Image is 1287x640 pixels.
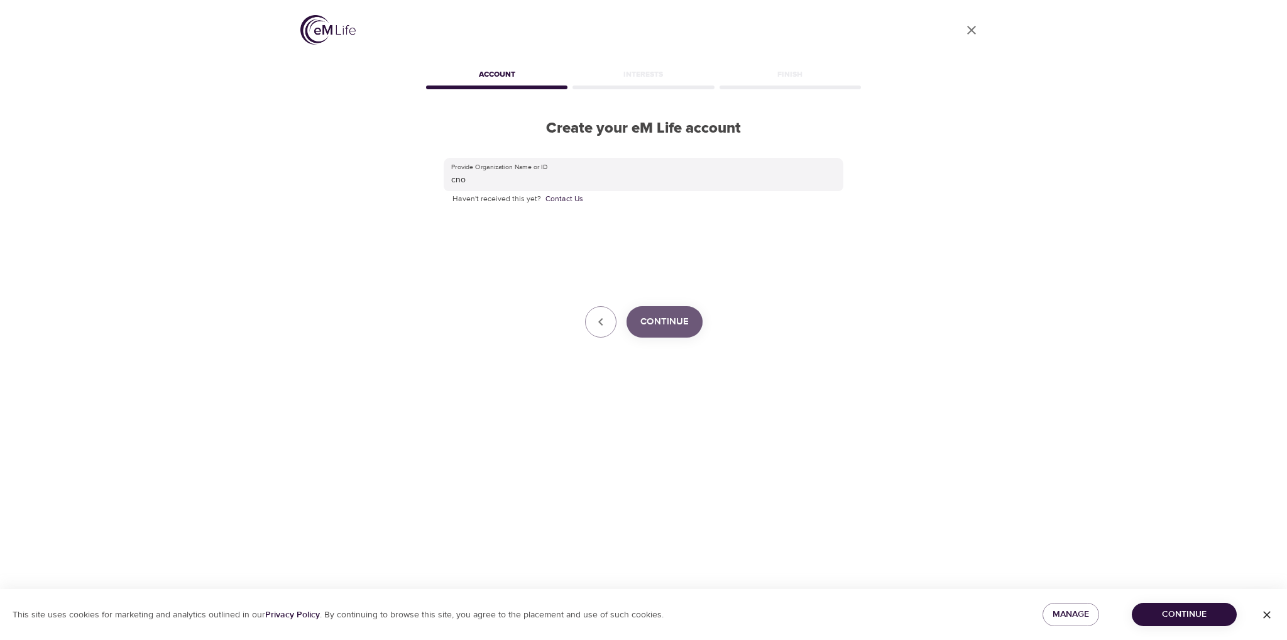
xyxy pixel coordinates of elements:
a: Privacy Policy [265,609,320,621]
span: Continue [640,314,689,330]
a: Contact Us [545,193,583,206]
h2: Create your eM Life account [424,119,863,138]
img: logo [300,15,356,45]
span: Manage [1053,607,1089,622]
p: Haven't received this yet? [452,193,835,206]
a: close [956,15,987,45]
button: Continue [1132,603,1237,626]
button: Manage [1043,603,1099,626]
span: Continue [1142,607,1227,622]
button: Continue [627,306,703,338]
